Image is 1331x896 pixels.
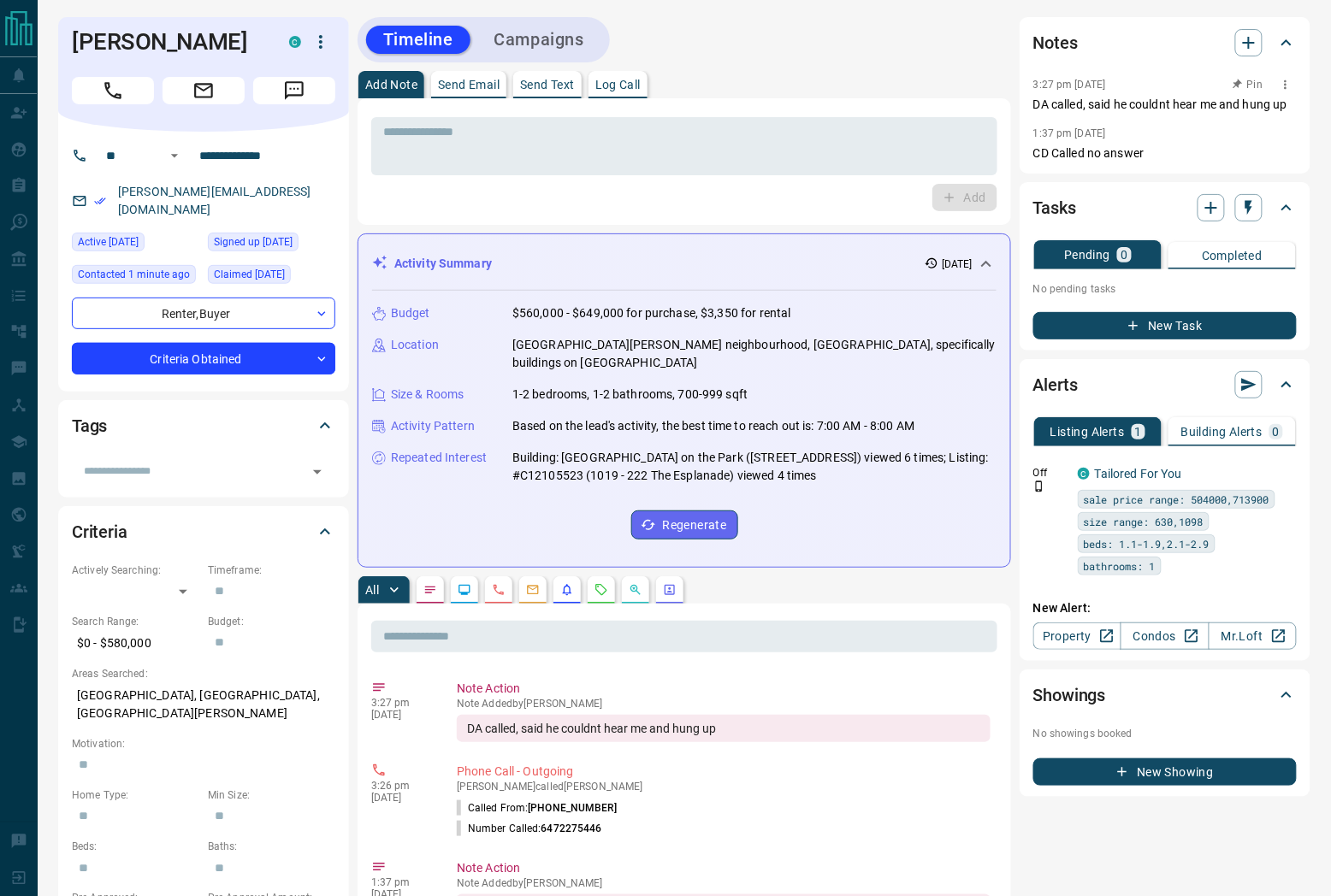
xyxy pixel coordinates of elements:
[512,449,997,485] p: Building: [GEOGRAPHIC_DATA] on the Park ([STREET_ADDRESS]) viewed 6 times; Listing: #C12105523 (1...
[528,802,617,814] span: [PHONE_NUMBER]
[457,781,991,793] p: [PERSON_NAME] called [PERSON_NAME]
[1135,426,1142,438] p: 1
[371,709,431,721] p: [DATE]
[72,77,154,104] span: Call
[1033,127,1106,139] p: 1:37 pm [DATE]
[391,336,439,354] p: Location
[72,298,335,329] div: Renter , Buyer
[457,715,991,742] div: DA called, said he couldnt hear me and hung up
[1033,144,1297,162] p: CD Called no answer
[208,614,335,629] p: Budget:
[289,36,301,48] div: condos.ca
[1033,675,1297,716] div: Showings
[1084,491,1269,508] span: sale price range: 504000,713900
[208,563,335,578] p: Timeframe:
[72,839,199,854] p: Beds:
[541,822,602,834] span: 6472275446
[72,412,107,439] h2: Tags
[1209,622,1297,650] a: Mr.Loft
[457,763,991,781] p: Phone Call - Outgoing
[1121,622,1209,650] a: Condos
[520,79,575,91] p: Send Text
[94,195,106,207] svg: Email Verified
[1084,513,1204,530] span: size range: 630,1098
[1064,249,1110,261] p: Pending
[72,629,199,657] p: $0 - $580,000
[78,233,139,251] span: Active [DATE]
[1223,77,1273,92] button: Pin
[214,233,293,251] span: Signed up [DATE]
[72,614,199,629] p: Search Range:
[629,583,642,597] svg: Opportunities
[208,233,335,256] div: Tue Oct 26 2021
[1033,480,1045,492] svg: Push Notification Only
[492,583,506,597] svg: Calls
[1121,249,1127,261] p: 0
[394,255,492,273] p: Activity Summary
[1033,312,1297,339] button: New Task
[1033,364,1297,405] div: Alerts
[526,583,540,597] svg: Emails
[423,583,437,597] svg: Notes
[457,821,602,836] p: Number Called:
[512,336,997,372] p: [GEOGRAPHIC_DATA][PERSON_NAME] neighbourhood, [GEOGRAPHIC_DATA], specifically buildings on [GEOGR...
[72,681,335,728] p: [GEOGRAPHIC_DATA], [GEOGRAPHIC_DATA], [GEOGRAPHIC_DATA][PERSON_NAME]
[78,266,190,283] span: Contacted 1 minute ago
[72,787,199,803] p: Home Type:
[371,780,431,792] p: 3:26 pm
[1033,187,1297,228] div: Tasks
[595,79,641,91] p: Log Call
[72,233,199,256] div: Mon Oct 13 2025
[458,583,471,597] svg: Lead Browsing Activity
[1033,371,1078,398] h2: Alerts
[1273,426,1280,438] p: 0
[477,26,601,54] button: Campaigns
[163,77,245,104] span: Email
[512,304,791,322] p: $560,000 - $649,000 for purchase, $3,350 for rental
[1050,426,1125,438] p: Listing Alerts
[391,417,475,435] p: Activity Pattern
[457,680,991,698] p: Note Action
[457,859,991,877] p: Note Action
[253,77,335,104] span: Message
[1202,250,1263,262] p: Completed
[305,460,329,484] button: Open
[371,876,431,888] p: 1:37 pm
[72,265,199,289] div: Wed Oct 15 2025
[1033,29,1078,56] h2: Notes
[560,583,574,597] svg: Listing Alerts
[1078,468,1090,480] div: condos.ca
[631,510,738,539] button: Regenerate
[208,787,335,803] p: Min Size:
[1033,726,1297,741] p: No showings booked
[391,386,464,404] p: Size & Rooms
[72,511,335,552] div: Criteria
[457,800,617,816] p: Called From:
[208,265,335,289] div: Thu Mar 10 2022
[663,583,677,597] svg: Agent Actions
[72,736,335,752] p: Motivation:
[72,405,335,446] div: Tags
[1033,22,1297,63] div: Notes
[371,792,431,804] p: [DATE]
[942,256,973,272] p: [DATE]
[512,386,748,404] p: 1-2 bedrooms, 1-2 bathrooms, 700-999 sqft
[164,145,185,166] button: Open
[72,518,127,545] h2: Criteria
[1033,79,1106,91] p: 3:27 pm [DATE]
[208,839,335,854] p: Baths:
[457,877,991,889] p: Note Added by [PERSON_NAME]
[1033,622,1121,650] a: Property
[1181,426,1263,438] p: Building Alerts
[1033,599,1297,617] p: New Alert:
[372,248,997,280] div: Activity Summary[DATE]
[1033,276,1297,302] p: No pending tasks
[72,563,199,578] p: Actively Searching:
[391,304,430,322] p: Budget
[1033,681,1106,709] h2: Showings
[595,583,608,597] svg: Requests
[1033,194,1076,221] h2: Tasks
[1033,465,1068,480] p: Off
[457,698,991,710] p: Note Added by [PERSON_NAME]
[512,417,914,435] p: Based on the lead's activity, the best time to reach out is: 7:00 AM - 8:00 AM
